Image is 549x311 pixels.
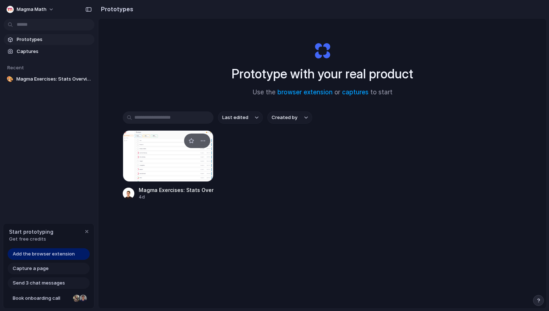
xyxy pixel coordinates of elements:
span: Send 3 chat messages [13,279,65,287]
span: Recent [7,65,24,70]
span: Get free credits [9,236,53,243]
div: Nicole Kubica [72,294,81,303]
button: Last edited [218,111,263,124]
a: Magma Exercises: Stats Overview BarMagma Exercises: Stats Overview Bar4d [123,130,213,200]
span: Magma Math [17,6,46,13]
a: Book onboarding call [8,292,90,304]
h2: Prototypes [98,5,133,13]
a: Prototypes [4,34,94,45]
h1: Prototype with your real product [232,64,413,83]
span: Created by [272,114,297,121]
span: Book onboarding call [13,295,70,302]
a: 🎨Magma Exercises: Stats Overview Bar [4,74,94,85]
div: 4d [139,194,213,200]
span: Last edited [222,114,248,121]
span: Add the browser extension [13,250,75,258]
span: Use the or to start [253,88,393,97]
a: captures [342,89,369,96]
span: Start prototyping [9,228,53,236]
div: Christian Iacullo [79,294,88,303]
button: Magma Math [4,4,58,15]
span: Magma Exercises: Stats Overview Bar [16,75,91,83]
a: browser extension [277,89,333,96]
div: Magma Exercises: Stats Overview Bar [139,186,213,194]
span: Prototypes [17,36,91,43]
span: Capture a page [13,265,49,272]
div: 🎨 [7,75,13,83]
a: Captures [4,46,94,57]
span: Captures [17,48,91,55]
button: Created by [267,111,312,124]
